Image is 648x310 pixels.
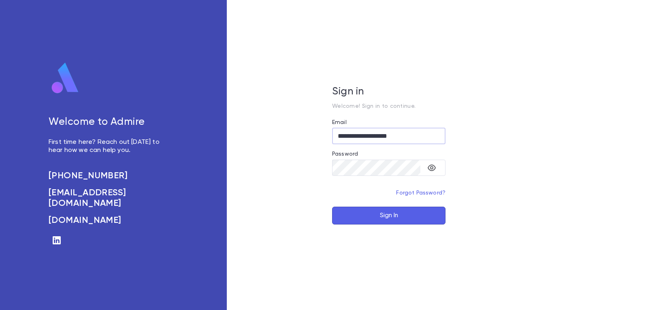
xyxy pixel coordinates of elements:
a: Forgot Password? [396,190,446,196]
button: toggle password visibility [424,160,440,176]
img: logo [49,62,82,94]
button: Sign In [332,207,446,224]
label: Email [332,119,347,126]
a: [EMAIL_ADDRESS][DOMAIN_NAME] [49,188,168,209]
h5: Welcome to Admire [49,116,168,128]
p: Welcome! Sign in to continue. [332,103,446,109]
p: First time here? Reach out [DATE] to hear how we can help you. [49,138,168,154]
label: Password [332,151,358,157]
a: [DOMAIN_NAME] [49,215,168,226]
a: [PHONE_NUMBER] [49,171,168,181]
h5: Sign in [332,86,446,98]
